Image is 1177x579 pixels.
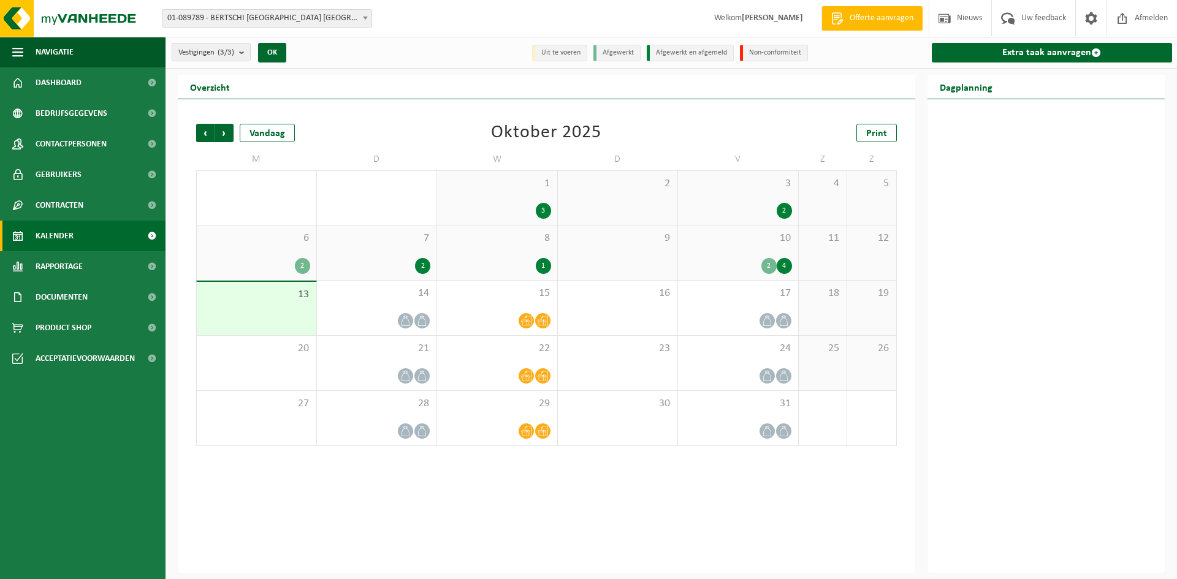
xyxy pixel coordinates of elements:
[203,288,310,301] span: 13
[323,397,431,411] span: 28
[536,203,551,219] div: 3
[684,232,792,245] span: 10
[805,287,841,300] span: 18
[742,13,803,23] strong: [PERSON_NAME]
[853,342,889,355] span: 26
[564,177,672,191] span: 2
[203,232,310,245] span: 6
[805,232,841,245] span: 11
[36,221,74,251] span: Kalender
[684,342,792,355] span: 24
[258,43,286,62] button: OK
[740,45,808,61] li: Non-conformiteit
[564,397,672,411] span: 30
[36,343,135,374] span: Acceptatievoorwaarden
[36,312,91,343] span: Product Shop
[178,75,242,99] h2: Overzicht
[443,397,551,411] span: 29
[853,287,889,300] span: 19
[437,148,558,170] td: W
[323,342,431,355] span: 21
[866,129,887,138] span: Print
[203,397,310,411] span: 27
[678,148,799,170] td: V
[172,43,251,61] button: Vestigingen(3/3)
[317,148,438,170] td: D
[196,148,317,170] td: M
[532,45,587,61] li: Uit te voeren
[36,190,83,221] span: Contracten
[928,75,1005,99] h2: Dagplanning
[564,342,672,355] span: 23
[593,45,641,61] li: Afgewerkt
[805,177,841,191] span: 4
[415,258,430,274] div: 2
[178,44,234,62] span: Vestigingen
[443,342,551,355] span: 22
[558,148,679,170] td: D
[323,232,431,245] span: 7
[443,177,551,191] span: 1
[36,98,107,129] span: Bedrijfsgegevens
[36,282,88,312] span: Documenten
[564,287,672,300] span: 16
[36,251,83,282] span: Rapportage
[853,177,889,191] span: 5
[847,148,896,170] td: Z
[196,124,215,142] span: Vorige
[853,232,889,245] span: 12
[36,159,82,190] span: Gebruikers
[240,124,295,142] div: Vandaag
[491,124,601,142] div: Oktober 2025
[777,258,792,274] div: 4
[36,129,107,159] span: Contactpersonen
[777,203,792,219] div: 2
[162,9,372,28] span: 01-089789 - BERTSCHI BELGIUM NV - ANTWERPEN
[684,287,792,300] span: 17
[295,258,310,274] div: 2
[218,48,234,56] count: (3/3)
[847,12,916,25] span: Offerte aanvragen
[162,10,371,27] span: 01-089789 - BERTSCHI BELGIUM NV - ANTWERPEN
[323,287,431,300] span: 14
[799,148,848,170] td: Z
[564,232,672,245] span: 9
[932,43,1173,62] a: Extra taak aanvragen
[761,258,777,274] div: 2
[203,342,310,355] span: 20
[856,124,897,142] a: Print
[215,124,234,142] span: Volgende
[36,37,74,67] span: Navigatie
[647,45,734,61] li: Afgewerkt en afgemeld
[684,397,792,411] span: 31
[36,67,82,98] span: Dashboard
[443,287,551,300] span: 15
[684,177,792,191] span: 3
[536,258,551,274] div: 1
[443,232,551,245] span: 8
[805,342,841,355] span: 25
[821,6,923,31] a: Offerte aanvragen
